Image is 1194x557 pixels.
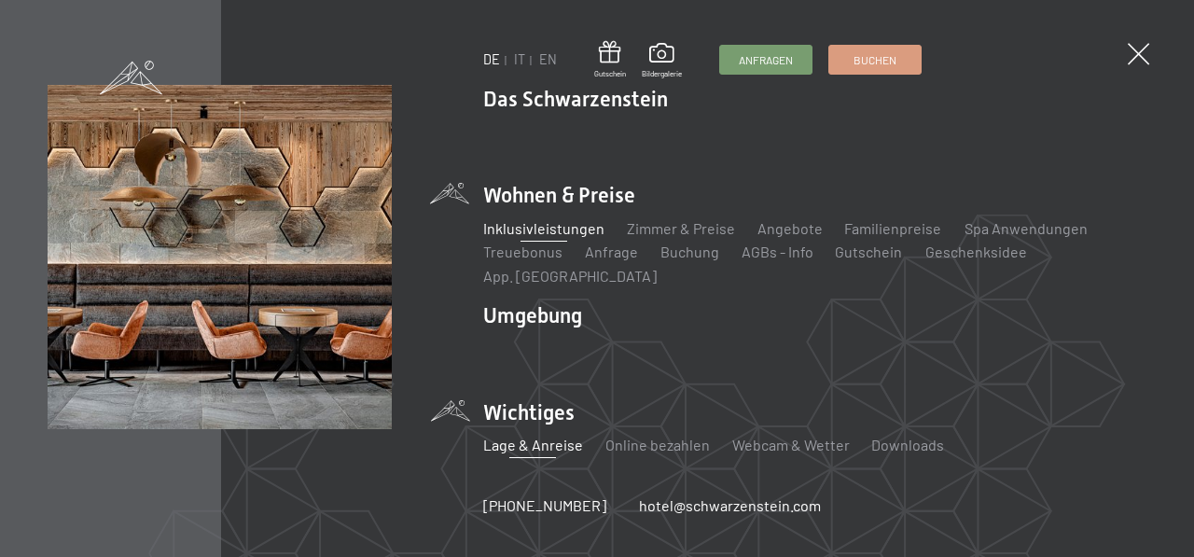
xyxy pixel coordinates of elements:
[872,436,945,453] a: Downloads
[483,219,604,237] a: Inklusivleistungen
[627,219,735,237] a: Zimmer & Preise
[605,436,710,453] a: Online bezahlen
[642,43,682,78] a: Bildergalerie
[732,436,850,453] a: Webcam & Wetter
[585,243,638,260] a: Anfrage
[739,52,793,68] span: Anfragen
[845,219,942,237] a: Familienpreise
[483,495,606,516] a: [PHONE_NUMBER]
[757,219,823,237] a: Angebote
[742,243,813,260] a: AGBs - Info
[514,51,525,67] a: IT
[830,46,922,74] a: Buchen
[720,46,812,74] a: Anfragen
[594,69,626,79] span: Gutschein
[660,243,719,260] a: Buchung
[483,267,657,285] a: App. [GEOGRAPHIC_DATA]
[483,243,562,260] a: Treuebonus
[965,219,1088,237] a: Spa Anwendungen
[483,436,583,453] a: Lage & Anreise
[642,69,682,79] span: Bildergalerie
[539,51,557,67] a: EN
[925,243,1027,260] a: Geschenksidee
[483,496,606,514] span: [PHONE_NUMBER]
[854,52,897,68] span: Buchen
[639,495,822,516] a: hotel@schwarzenstein.com
[594,41,626,79] a: Gutschein
[836,243,903,260] a: Gutschein
[48,85,392,429] img: Wellnesshotels - Bar - Spieltische - Kinderunterhaltung
[483,51,500,67] a: DE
